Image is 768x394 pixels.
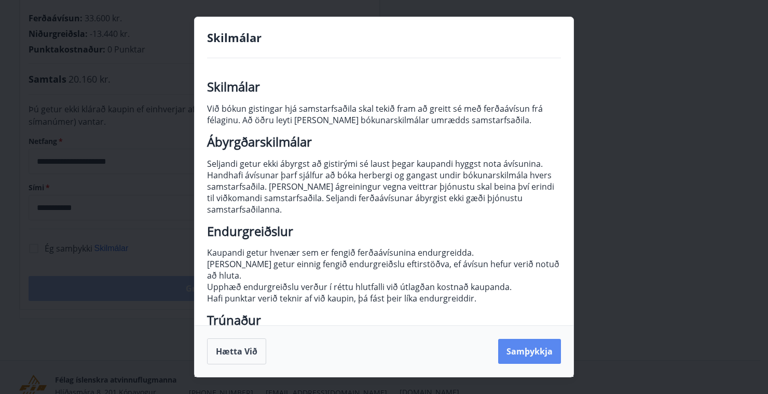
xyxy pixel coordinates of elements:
[207,314,561,326] h2: Trúnaður
[207,81,561,93] h2: Skilmálar
[207,281,561,293] p: Upphæð endurgreiðslu verður í réttu hlutfalli við útlagðan kostnað kaupanda.
[207,30,561,45] h4: Skilmálar
[207,226,561,237] h2: Endurgreiðslur
[498,339,561,364] button: Samþykkja
[207,136,561,148] h2: Ábyrgðarskilmálar
[207,293,561,304] p: Hafi punktar verið teknir af við kaupin, þá fást þeir líka endurgreiddir.
[207,258,561,281] p: [PERSON_NAME] getur einnig fengið endurgreiðslu eftirstöðva, ef ávísun hefur verið notuð að hluta.
[207,103,561,126] p: Við bókun gistingar hjá samstarfsaðila skal tekið fram að greitt sé með ferðaávísun frá félaginu....
[207,338,266,364] button: Hætta við
[207,247,561,258] p: Kaupandi getur hvenær sem er fengið ferðaávísunina endurgreidda.
[207,158,561,215] p: Seljandi getur ekki ábyrgst að gistirými sé laust þegar kaupandi hyggst nota ávísunina. Handhafi ...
